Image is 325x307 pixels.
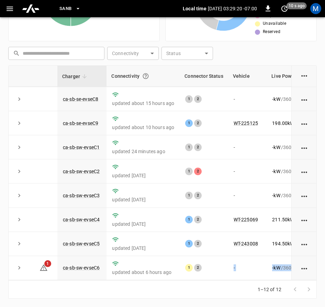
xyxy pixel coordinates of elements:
[300,240,309,247] div: action cell options
[208,5,257,12] p: [DATE] 03:29:20 -07:00
[300,216,309,223] div: action cell options
[272,216,294,223] p: 211.50 kW
[180,66,228,87] th: Connector Status
[272,144,312,151] div: / 360 kW
[300,120,309,127] div: action cell options
[112,245,174,252] p: updated [DATE]
[194,240,202,247] div: 2
[272,120,294,127] p: 198.00 kW
[300,264,309,271] div: action cell options
[263,20,286,27] span: Unavailable
[185,216,193,223] div: 1
[185,144,193,151] div: 1
[267,66,317,87] th: Live Power
[234,120,258,126] a: WT-225125
[272,240,294,247] p: 194.50 kW
[112,124,174,131] p: updated about 10 hours ago
[63,265,100,271] a: ca-sb-sw-evseC6
[272,96,280,103] p: - kW
[263,29,280,35] span: Reserved
[59,5,72,13] span: SanB
[185,240,193,247] div: 1
[272,264,312,271] div: / 360 kW
[272,192,280,199] p: - kW
[185,264,193,272] div: 1
[112,148,174,155] p: updated 24 minutes ago
[228,183,267,208] td: -
[234,241,258,246] a: WT-243008
[112,221,174,227] p: updated [DATE]
[300,96,309,103] div: action cell options
[63,96,98,102] a: ca-sb-se-evseC8
[14,142,24,152] button: expand row
[57,2,83,15] button: SanB
[183,5,206,12] p: Local time
[300,144,309,151] div: action cell options
[194,144,202,151] div: 2
[63,145,100,150] a: ca-sb-sw-evseC1
[63,241,100,246] a: ca-sb-sw-evseC5
[112,100,174,107] p: updated about 15 hours ago
[63,169,100,174] a: ca-sb-sw-evseC2
[228,135,267,159] td: -
[14,239,24,249] button: expand row
[185,95,193,103] div: 1
[63,193,100,198] a: ca-sb-sw-evseC3
[258,286,282,293] p: 1–12 of 12
[272,192,312,199] div: / 360 kW
[272,240,312,247] div: / 360 kW
[112,269,174,276] p: updated about 6 hours ago
[14,214,24,225] button: expand row
[300,72,309,78] div: action cell options
[14,94,24,104] button: expand row
[310,3,321,14] div: profile-icon
[272,168,312,175] div: / 360 kW
[139,70,152,82] button: Connection between the charger and our software.
[14,118,24,128] button: expand row
[22,2,40,15] img: ampcontrol.io logo
[228,87,267,111] td: -
[300,168,309,175] div: action cell options
[272,168,280,175] p: - kW
[14,166,24,177] button: expand row
[272,264,280,271] p: - kW
[228,66,267,87] th: Vehicle
[228,256,267,280] td: -
[63,120,98,126] a: ca-sb-se-evseC9
[185,192,193,199] div: 1
[272,96,312,103] div: / 360 kW
[62,72,89,81] span: Charger
[112,172,174,179] p: updated [DATE]
[44,260,51,267] span: 1
[14,263,24,273] button: expand row
[228,159,267,183] td: -
[63,217,100,222] a: ca-sb-sw-evseC4
[287,2,307,9] span: 10 s ago
[185,119,193,127] div: 1
[194,264,202,272] div: 2
[185,168,193,175] div: 1
[194,168,202,175] div: 2
[272,120,312,127] div: / 360 kW
[234,217,258,222] a: WT-225069
[272,144,280,151] p: - kW
[272,216,312,223] div: / 360 kW
[300,192,309,199] div: action cell options
[194,192,202,199] div: 2
[112,196,174,203] p: updated [DATE]
[194,95,202,103] div: 2
[194,216,202,223] div: 2
[40,265,48,270] a: 1
[194,119,202,127] div: 2
[111,70,175,82] div: Connectivity
[14,190,24,201] button: expand row
[279,3,290,14] button: set refresh interval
